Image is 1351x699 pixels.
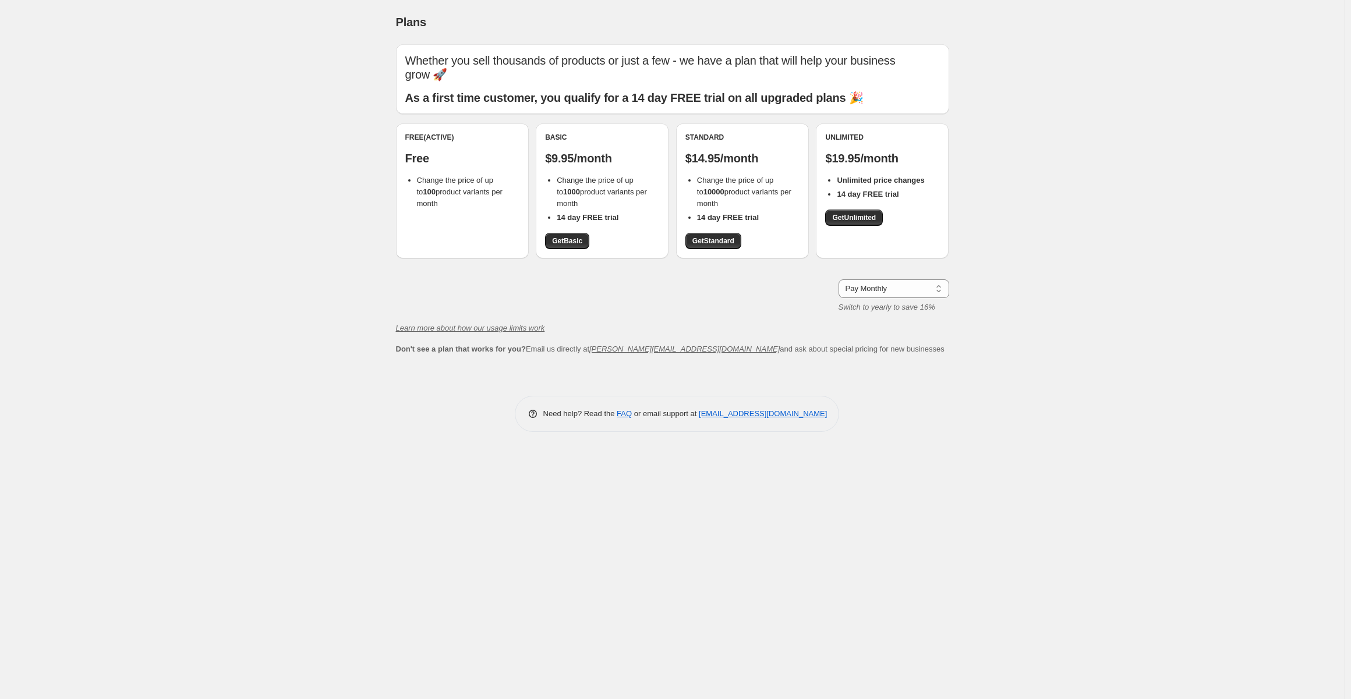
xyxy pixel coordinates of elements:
b: Don't see a plan that works for you? [396,345,526,353]
p: Whether you sell thousands of products or just a few - we have a plan that will help your busines... [405,54,940,81]
span: Get Basic [552,236,582,246]
a: [EMAIL_ADDRESS][DOMAIN_NAME] [699,409,827,418]
a: GetBasic [545,233,589,249]
a: Learn more about how our usage limits work [396,324,545,332]
a: GetUnlimited [825,210,883,226]
span: Change the price of up to product variants per month [557,176,647,208]
a: FAQ [617,409,632,418]
span: or email support at [632,409,699,418]
span: Get Standard [692,236,734,246]
b: Unlimited price changes [837,176,924,184]
span: Email us directly at and ask about special pricing for new businesses [396,345,945,353]
b: 1000 [563,187,580,196]
span: Change the price of up to product variants per month [417,176,503,208]
b: 10000 [703,187,724,196]
p: $14.95/month [685,151,800,165]
span: Need help? Read the [543,409,617,418]
a: [PERSON_NAME][EMAIL_ADDRESS][DOMAIN_NAME] [589,345,780,353]
div: Free (Active) [405,133,519,142]
div: Basic [545,133,659,142]
p: Free [405,151,519,165]
span: Change the price of up to product variants per month [697,176,791,208]
a: GetStandard [685,233,741,249]
span: Plans [396,16,426,29]
i: Switch to yearly to save 16% [839,303,935,311]
b: 14 day FREE trial [557,213,618,222]
b: As a first time customer, you qualify for a 14 day FREE trial on all upgraded plans 🎉 [405,91,864,104]
b: 100 [423,187,436,196]
span: Get Unlimited [832,213,876,222]
div: Unlimited [825,133,939,142]
p: $19.95/month [825,151,939,165]
p: $9.95/month [545,151,659,165]
div: Standard [685,133,800,142]
b: 14 day FREE trial [697,213,759,222]
b: 14 day FREE trial [837,190,899,198]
